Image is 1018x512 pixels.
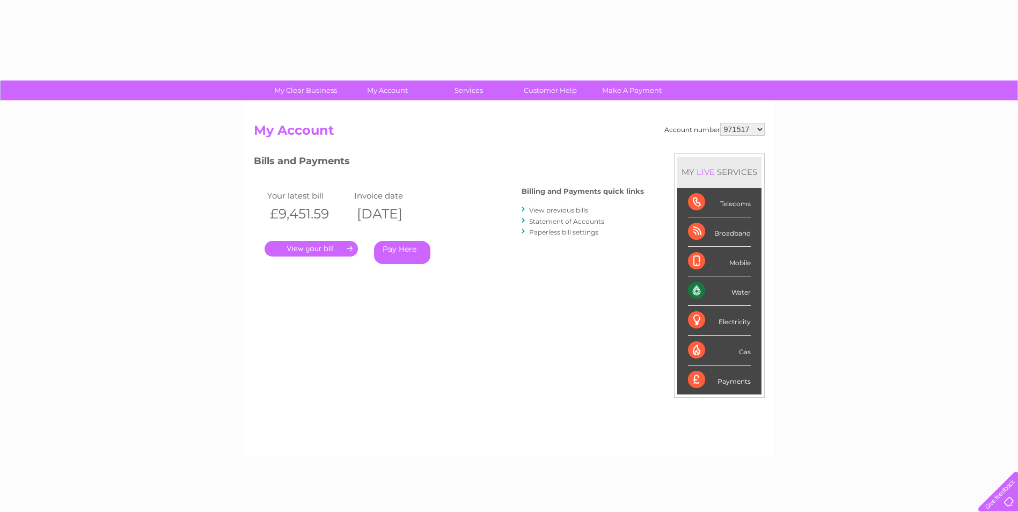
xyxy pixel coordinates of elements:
[424,81,513,100] a: Services
[351,203,439,225] th: [DATE]
[688,365,751,394] div: Payments
[506,81,595,100] a: Customer Help
[688,336,751,365] div: Gas
[688,188,751,217] div: Telecoms
[688,247,751,276] div: Mobile
[688,306,751,335] div: Electricity
[265,188,352,203] td: Your latest bill
[343,81,431,100] a: My Account
[588,81,676,100] a: Make A Payment
[529,217,604,225] a: Statement of Accounts
[688,276,751,306] div: Water
[522,187,644,195] h4: Billing and Payments quick links
[351,188,439,203] td: Invoice date
[529,206,588,214] a: View previous bills
[265,203,352,225] th: £9,451.59
[254,153,644,172] h3: Bills and Payments
[688,217,751,247] div: Broadband
[254,123,765,143] h2: My Account
[529,228,598,236] a: Paperless bill settings
[664,123,765,136] div: Account number
[261,81,350,100] a: My Clear Business
[374,241,430,264] a: Pay Here
[694,167,717,177] div: LIVE
[677,157,761,187] div: MY SERVICES
[265,241,358,257] a: .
